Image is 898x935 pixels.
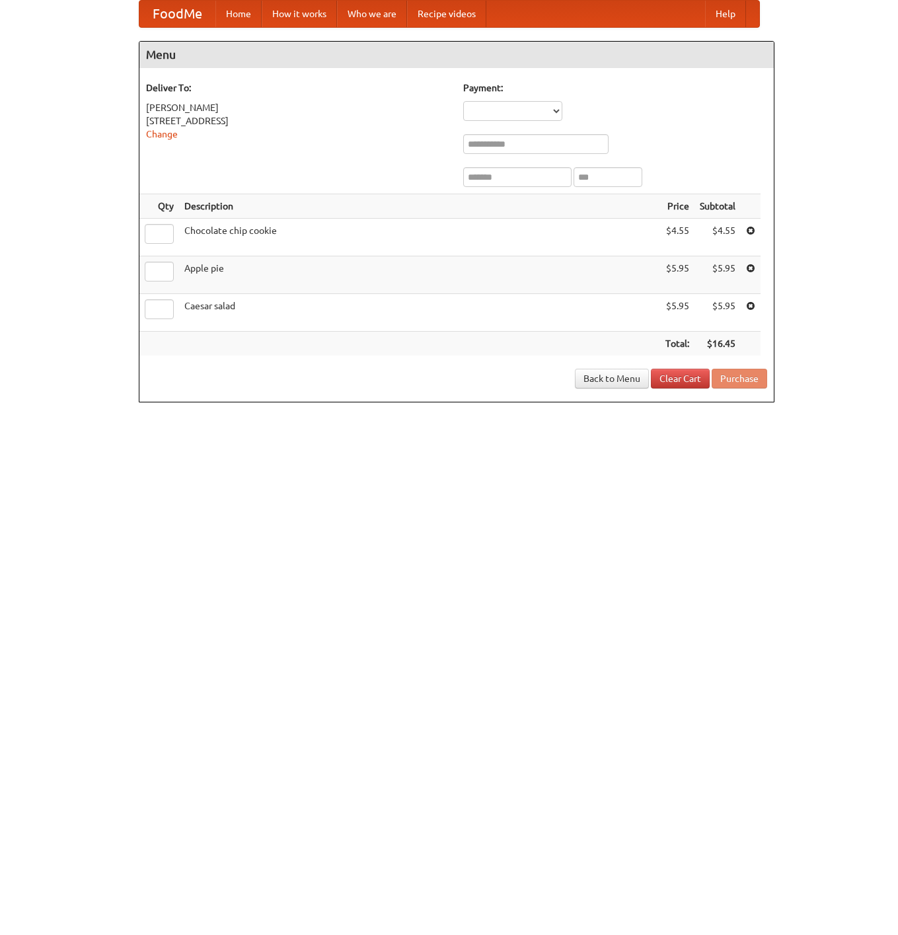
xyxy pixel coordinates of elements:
[139,42,774,68] h4: Menu
[179,194,660,219] th: Description
[146,101,450,114] div: [PERSON_NAME]
[146,81,450,94] h5: Deliver To:
[694,332,741,356] th: $16.45
[575,369,649,389] a: Back to Menu
[651,369,710,389] a: Clear Cart
[660,256,694,294] td: $5.95
[146,129,178,139] a: Change
[660,332,694,356] th: Total:
[139,194,179,219] th: Qty
[262,1,337,27] a: How it works
[705,1,746,27] a: Help
[660,219,694,256] td: $4.55
[215,1,262,27] a: Home
[407,1,486,27] a: Recipe videos
[712,369,767,389] button: Purchase
[337,1,407,27] a: Who we are
[179,256,660,294] td: Apple pie
[179,294,660,332] td: Caesar salad
[139,1,215,27] a: FoodMe
[463,81,767,94] h5: Payment:
[694,194,741,219] th: Subtotal
[660,194,694,219] th: Price
[694,294,741,332] td: $5.95
[660,294,694,332] td: $5.95
[146,114,450,128] div: [STREET_ADDRESS]
[694,219,741,256] td: $4.55
[179,219,660,256] td: Chocolate chip cookie
[694,256,741,294] td: $5.95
